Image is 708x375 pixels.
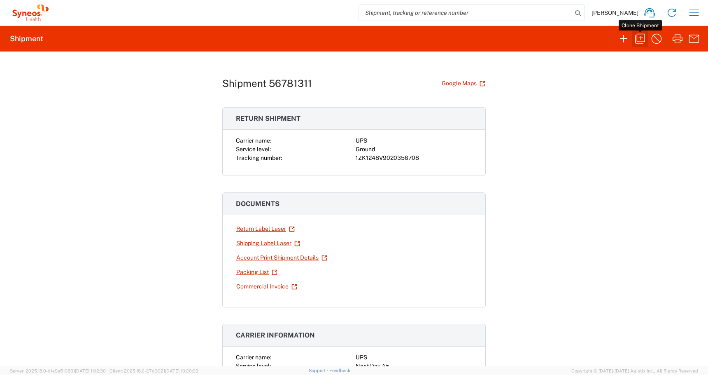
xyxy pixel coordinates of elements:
[236,222,295,236] a: Return Label Laser
[236,115,300,122] span: Return shipment
[236,155,282,161] span: Tracking number:
[75,368,106,373] span: [DATE] 11:12:30
[356,136,472,145] div: UPS
[356,353,472,362] div: UPS
[592,9,638,16] span: [PERSON_NAME]
[236,200,279,208] span: Documents
[10,368,106,373] span: Server: 2025.18.0-d1e9a510831
[10,34,43,44] h2: Shipment
[571,367,698,375] span: Copyright © [DATE]-[DATE] Agistix Inc., All Rights Reserved
[356,154,472,162] div: 1ZK1248V9020356708
[236,265,278,279] a: Packing List
[236,331,315,339] span: Carrier information
[236,146,271,152] span: Service level:
[236,363,271,369] span: Service level:
[236,137,271,144] span: Carrier name:
[356,362,472,370] div: Next Day Air
[236,251,328,265] a: Account Print Shipment Details
[236,236,300,251] a: Shipping Label Laser
[236,354,271,361] span: Carrier name:
[236,279,298,294] a: Commercial Invoice
[165,368,198,373] span: [DATE] 10:20:09
[359,5,572,21] input: Shipment, tracking or reference number
[356,145,472,154] div: Ground
[441,76,486,91] a: Google Maps
[309,368,329,373] a: Support
[329,368,350,373] a: Feedback
[222,77,312,89] h1: Shipment 56781311
[109,368,198,373] span: Client: 2025.18.0-27d3021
